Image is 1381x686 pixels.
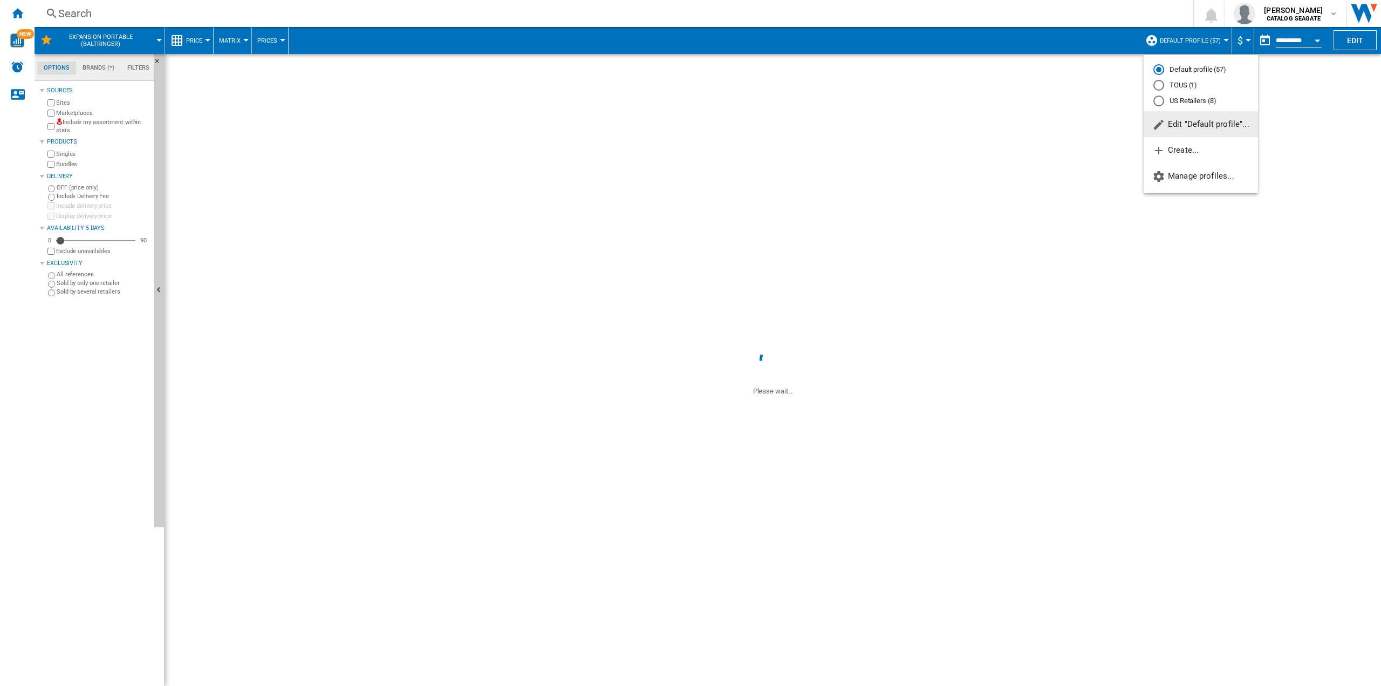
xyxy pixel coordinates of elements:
[1153,96,1248,106] md-radio-button: US Retailers (8)
[1152,119,1249,129] span: Edit "Default profile"...
[1153,65,1248,75] md-radio-button: Default profile (57)
[1152,145,1199,155] span: Create...
[1152,171,1234,181] span: Manage profiles...
[1153,80,1248,91] md-radio-button: TOUS (1)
